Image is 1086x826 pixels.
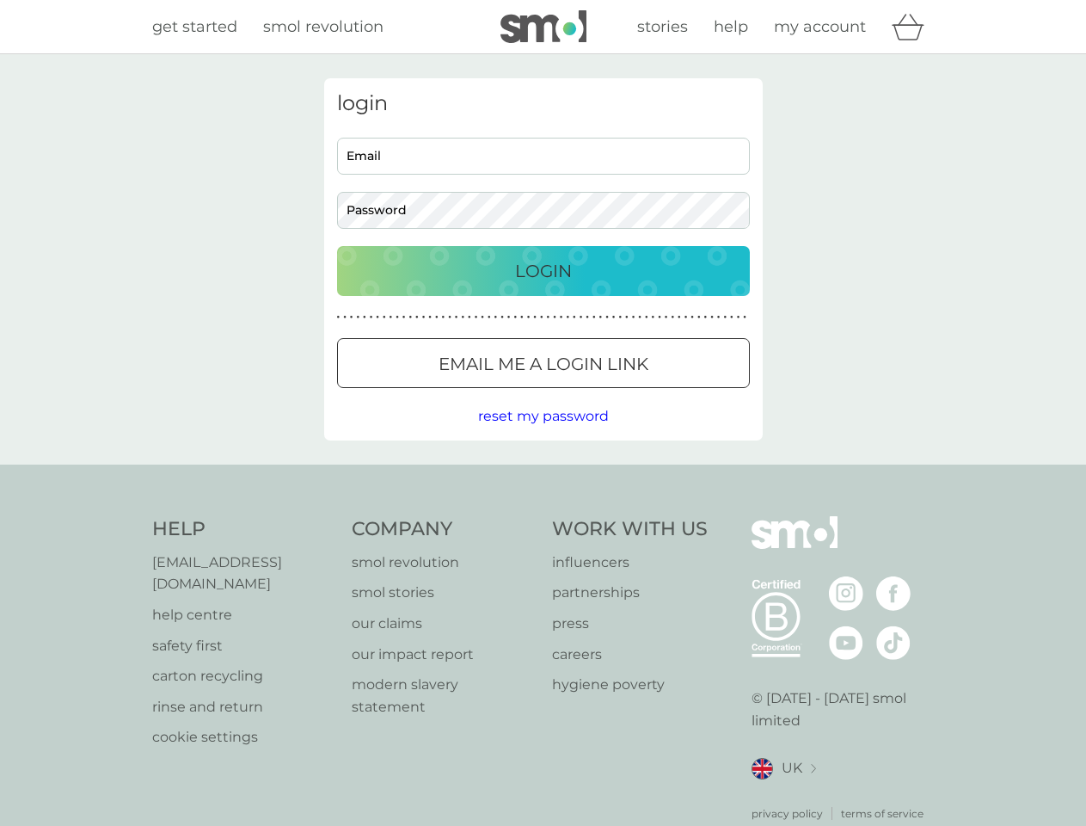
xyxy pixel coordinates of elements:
[475,313,478,322] p: ●
[618,313,622,322] p: ●
[737,313,740,322] p: ●
[637,17,688,36] span: stories
[714,17,748,36] span: help
[337,338,750,388] button: Email me a login link
[752,687,935,731] p: © [DATE] - [DATE] smol limited
[829,576,863,611] img: visit the smol Instagram page
[352,516,535,543] h4: Company
[723,313,727,322] p: ●
[552,582,708,604] a: partnerships
[533,313,537,322] p: ●
[612,313,616,322] p: ●
[435,313,439,322] p: ●
[363,313,366,322] p: ●
[586,313,589,322] p: ●
[494,313,498,322] p: ●
[263,17,383,36] span: smol revolution
[552,644,708,666] a: careers
[665,313,668,322] p: ●
[439,350,648,378] p: Email me a login link
[352,674,535,718] a: modern slavery statement
[500,10,586,43] img: smol
[625,313,629,322] p: ●
[442,313,445,322] p: ●
[560,313,563,322] p: ●
[507,313,511,322] p: ●
[717,313,721,322] p: ●
[752,516,838,575] img: smol
[481,313,484,322] p: ●
[152,726,335,749] a: cookie settings
[408,313,412,322] p: ●
[592,313,596,322] p: ●
[599,313,603,322] p: ●
[396,313,399,322] p: ●
[774,17,866,36] span: my account
[714,15,748,40] a: help
[356,313,359,322] p: ●
[455,313,458,322] p: ●
[352,552,535,574] a: smol revolution
[263,15,383,40] a: smol revolution
[468,313,471,322] p: ●
[513,313,517,322] p: ●
[553,313,556,322] p: ●
[352,613,535,635] a: our claims
[811,764,816,774] img: select a new location
[697,313,701,322] p: ●
[684,313,688,322] p: ●
[671,313,674,322] p: ●
[488,313,491,322] p: ●
[892,9,935,44] div: basket
[552,613,708,635] a: press
[152,696,335,718] p: rinse and return
[383,313,386,322] p: ●
[370,313,373,322] p: ●
[841,805,923,822] p: terms of service
[337,91,750,116] h3: login
[645,313,648,322] p: ●
[752,758,773,780] img: UK flag
[415,313,419,322] p: ●
[515,257,572,285] p: Login
[605,313,609,322] p: ●
[337,313,341,322] p: ●
[350,313,353,322] p: ●
[743,313,746,322] p: ●
[678,313,681,322] p: ●
[527,313,531,322] p: ●
[552,674,708,696] a: hygiene poverty
[876,576,911,611] img: visit the smol Facebook page
[782,757,802,780] span: UK
[152,665,335,687] a: carton recycling
[552,552,708,574] a: influencers
[520,313,524,322] p: ●
[343,313,347,322] p: ●
[580,313,583,322] p: ●
[152,635,335,657] a: safety first
[637,15,688,40] a: stories
[478,408,609,424] span: reset my password
[652,313,655,322] p: ●
[337,246,750,296] button: Login
[152,552,335,595] a: [EMAIL_ADDRESS][DOMAIN_NAME]
[690,313,694,322] p: ●
[422,313,426,322] p: ●
[352,582,535,604] a: smol stories
[152,17,237,36] span: get started
[730,313,733,322] p: ●
[876,626,911,660] img: visit the smol Tiktok page
[152,604,335,626] a: help centre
